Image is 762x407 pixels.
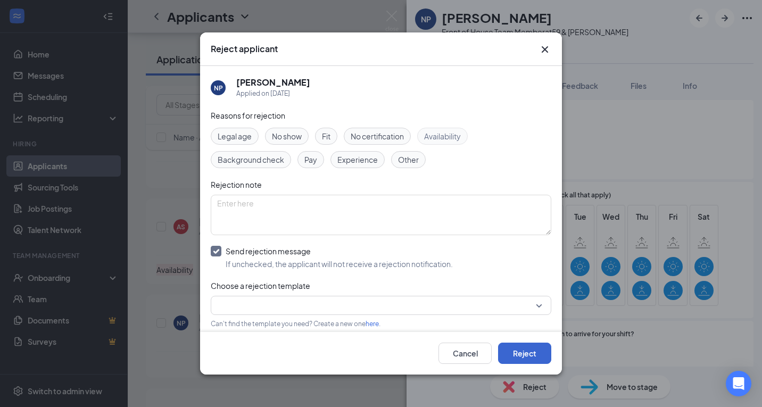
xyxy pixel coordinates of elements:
[272,130,302,142] span: No show
[337,154,378,165] span: Experience
[236,77,310,88] h5: [PERSON_NAME]
[498,343,551,364] button: Reject
[211,43,278,55] h3: Reject applicant
[726,371,751,396] div: Open Intercom Messenger
[211,111,285,120] span: Reasons for rejection
[236,88,310,99] div: Applied on [DATE]
[304,154,317,165] span: Pay
[322,130,330,142] span: Fit
[211,320,380,328] span: Can't find the template you need? Create a new one .
[351,130,404,142] span: No certification
[398,154,419,165] span: Other
[366,320,379,328] a: here
[218,154,284,165] span: Background check
[539,43,551,56] button: Close
[211,180,262,189] span: Rejection note
[424,130,461,142] span: Availability
[539,43,551,56] svg: Cross
[214,84,223,93] div: NP
[438,343,492,364] button: Cancel
[218,130,252,142] span: Legal age
[211,281,310,290] span: Choose a rejection template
